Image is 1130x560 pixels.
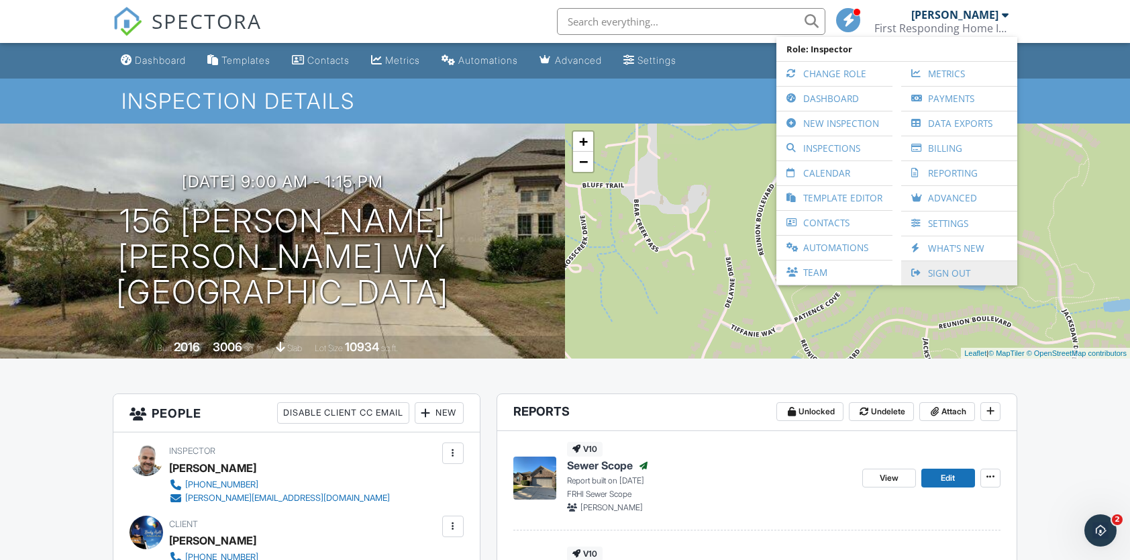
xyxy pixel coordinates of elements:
[783,211,886,235] a: Contacts
[534,48,607,73] a: Advanced
[908,236,1011,261] a: What's New
[115,48,191,73] a: Dashboard
[169,519,198,529] span: Client
[908,161,1011,185] a: Reporting
[287,343,302,353] span: slab
[381,343,398,353] span: sq.ft.
[618,48,682,73] a: Settings
[908,212,1011,236] a: Settings
[185,493,390,504] div: [PERSON_NAME][EMAIL_ADDRESS][DOMAIN_NAME]
[783,62,886,86] a: Change Role
[783,111,886,136] a: New Inspection
[783,161,886,185] a: Calendar
[169,492,390,505] a: [PERSON_NAME][EMAIL_ADDRESS][DOMAIN_NAME]
[169,446,215,456] span: Inspector
[458,54,518,66] div: Automations
[185,479,258,490] div: [PHONE_NUMBER]
[415,402,464,424] div: New
[908,62,1011,86] a: Metrics
[1027,349,1127,357] a: © OpenStreetMap contributors
[436,48,523,73] a: Automations (Basic)
[315,343,343,353] span: Lot Size
[385,54,420,66] div: Metrics
[135,54,186,66] div: Dashboard
[783,37,1011,61] span: Role: Inspector
[908,261,1011,285] a: Sign Out
[213,340,242,354] div: 3006
[1084,514,1117,547] iframe: Intercom live chat
[221,54,270,66] div: Templates
[783,236,886,260] a: Automations
[277,402,409,424] div: Disable Client CC Email
[21,203,544,310] h1: 156 [PERSON_NAME] [PERSON_NAME] Wy [GEOGRAPHIC_DATA]
[113,18,262,46] a: SPECTORA
[169,530,256,551] div: [PERSON_NAME]
[244,343,263,353] span: sq. ft.
[152,7,262,35] span: SPECTORA
[345,340,379,354] div: 10934
[908,186,1011,211] a: Advanced
[908,111,1011,136] a: Data Exports
[908,136,1011,160] a: Billing
[113,7,142,36] img: The Best Home Inspection Software - Spectora
[287,48,355,73] a: Contacts
[908,87,1011,111] a: Payments
[911,8,998,21] div: [PERSON_NAME]
[174,340,200,354] div: 2016
[988,349,1025,357] a: © MapTiler
[557,8,825,35] input: Search everything...
[783,136,886,160] a: Inspections
[202,48,276,73] a: Templates
[121,89,1009,113] h1: Inspection Details
[555,54,602,66] div: Advanced
[169,458,256,478] div: [PERSON_NAME]
[874,21,1009,35] div: First Responding Home Inspections
[964,349,986,357] a: Leaflet
[573,132,593,152] a: Zoom in
[366,48,425,73] a: Metrics
[157,343,172,353] span: Built
[182,173,383,191] h3: [DATE] 9:00 am - 1:15 pm
[961,348,1130,359] div: |
[169,478,390,492] a: [PHONE_NUMBER]
[1112,514,1123,525] span: 2
[783,186,886,210] a: Template Editor
[307,54,350,66] div: Contacts
[637,54,676,66] div: Settings
[783,87,886,111] a: Dashboard
[573,152,593,172] a: Zoom out
[783,261,886,285] a: Team
[113,394,479,432] h3: People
